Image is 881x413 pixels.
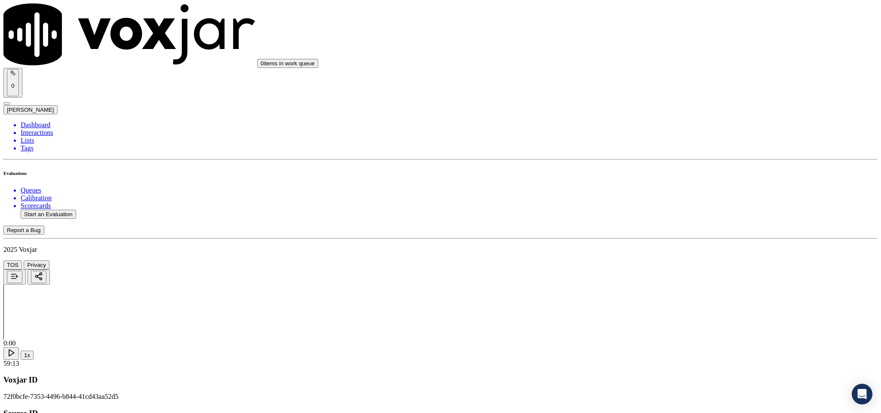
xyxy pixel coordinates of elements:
div: Open Intercom Messenger [852,384,872,404]
button: 0 [7,69,19,96]
p: 72f0bcfe-7353-4496-b844-41cd43aa52d5 [3,393,878,401]
a: Dashboard [21,121,878,129]
a: Calibration [21,194,878,202]
a: Scorecards [21,202,878,210]
button: Start an Evaluation [21,210,76,219]
img: voxjar logo [3,3,255,65]
h3: Voxjar ID [3,375,878,385]
button: 0 [3,68,22,98]
a: Lists [21,137,878,144]
a: Queues [21,187,878,194]
div: 59:13 [3,360,878,367]
button: 1x [21,351,34,360]
button: Privacy [24,260,49,269]
button: [PERSON_NAME] [3,105,58,114]
p: 2025 Voxjar [3,246,878,254]
button: Report a Bug [3,226,44,235]
h6: Evaluations [3,171,878,176]
button: 0items in work queue [257,59,318,68]
div: 0:00 [3,340,878,347]
span: [PERSON_NAME] [7,107,54,113]
button: TOS [3,260,22,269]
a: Tags [21,144,878,152]
a: Interactions [21,129,878,137]
p: 0 [10,83,15,89]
